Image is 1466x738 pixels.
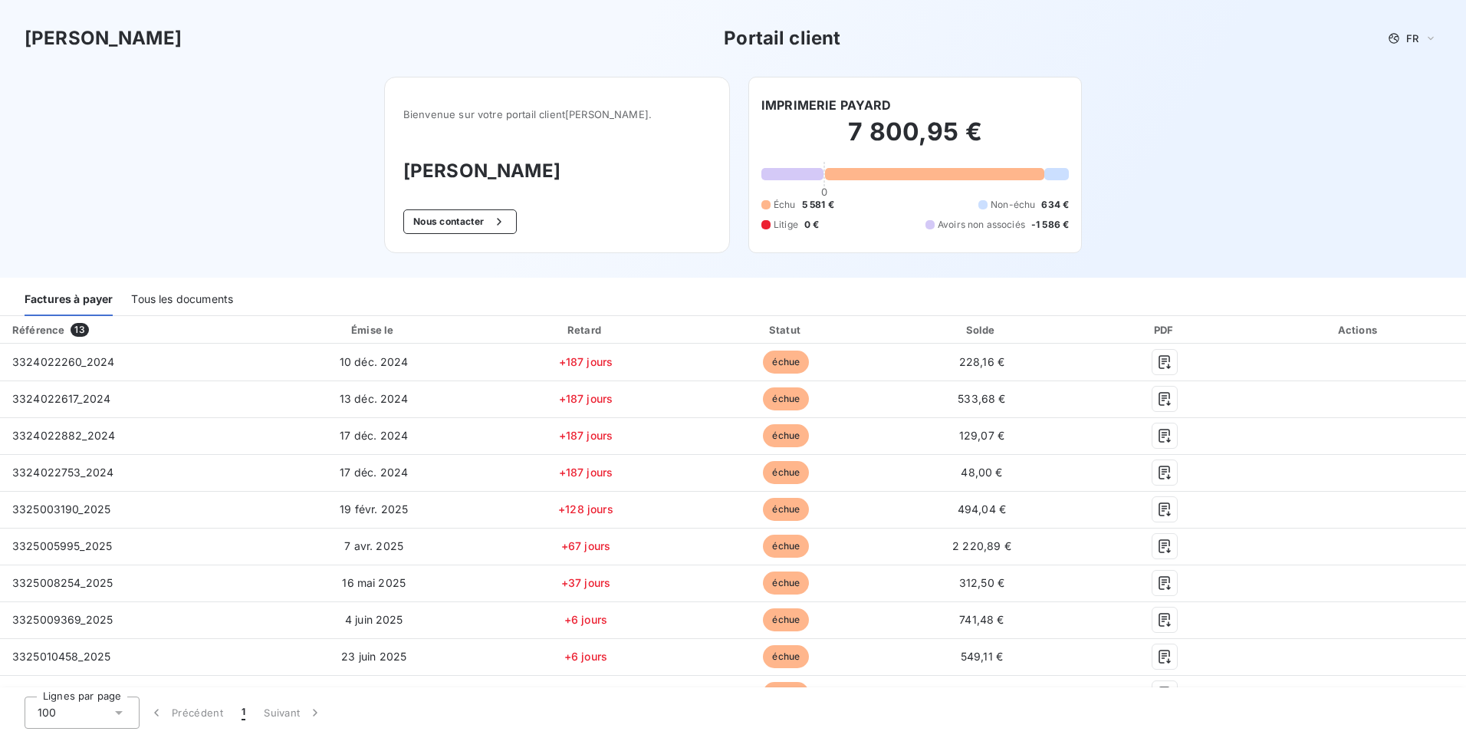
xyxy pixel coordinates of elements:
[140,697,232,729] button: Précédent
[763,461,809,484] span: échue
[71,323,88,337] span: 13
[341,650,406,663] span: 23 juin 2025
[763,572,809,595] span: échue
[488,322,685,338] div: Retard
[958,392,1005,405] span: 533,68 €
[559,466,613,479] span: +187 jours
[763,424,809,447] span: échue
[255,697,332,729] button: Suivant
[12,502,110,516] span: 3325003190_2025
[341,687,406,700] span: 26 juin 2025
[1406,32,1418,44] span: FR
[25,284,113,316] div: Factures à payer
[763,535,809,558] span: échue
[267,322,482,338] div: Émise le
[763,387,809,410] span: échue
[763,645,809,668] span: échue
[961,650,1003,663] span: 549,11 €
[403,157,711,185] h3: [PERSON_NAME]
[724,25,840,52] h3: Portail client
[12,576,113,589] span: 3325008254_2025
[564,613,607,626] span: +6 jours
[690,322,882,338] div: Statut
[403,209,517,234] button: Nous contacter
[345,613,403,626] span: 4 juin 2025
[559,392,613,405] span: +187 jours
[340,429,408,442] span: 17 déc. 2024
[959,576,1004,589] span: 312,50 €
[958,502,1006,516] span: 494,04 €
[959,613,1004,626] span: 741,48 €
[774,198,796,212] span: Échu
[938,218,1025,232] span: Avoirs non associés
[959,429,1004,442] span: 129,07 €
[959,355,1004,368] span: 228,16 €
[774,218,798,232] span: Litige
[802,198,834,212] span: 5 581 €
[242,705,245,720] span: 1
[763,351,809,374] span: échue
[763,682,809,705] span: échue
[12,613,113,626] span: 3325009369_2025
[761,117,1069,163] h2: 7 800,95 €
[340,392,409,405] span: 13 déc. 2024
[403,108,711,120] span: Bienvenue sur votre portail client [PERSON_NAME] .
[38,705,56,720] span: 100
[761,96,892,114] h6: IMPRIMERIE PAYARD
[12,392,110,405] span: 3324022617_2024
[12,324,64,336] div: Référence
[1041,198,1069,212] span: 634 €
[340,466,408,479] span: 17 déc. 2024
[12,539,112,552] span: 3325005995_2025
[559,429,613,442] span: +187 jours
[12,650,110,663] span: 3325010458_2025
[558,502,613,516] span: +128 jours
[1031,218,1069,232] span: -1 586 €
[340,355,409,368] span: 10 déc. 2024
[1081,322,1248,338] div: PDF
[344,539,403,552] span: 7 avr. 2025
[561,539,610,552] span: +67 jours
[804,218,819,232] span: 0 €
[561,576,610,589] span: +37 jours
[12,429,115,442] span: 3324022882_2024
[340,502,408,516] span: 19 févr. 2025
[564,687,607,700] span: +6 jours
[952,539,1011,552] span: 2 220,89 €
[889,322,1076,338] div: Solde
[12,687,107,700] span: 3325010716_2025
[1255,322,1463,338] div: Actions
[342,576,406,589] span: 16 mai 2025
[564,650,607,663] span: +6 jours
[821,186,827,198] span: 0
[958,687,1006,700] span: 323,80 €
[12,355,114,368] span: 3324022260_2024
[763,498,809,521] span: échue
[131,284,233,316] div: Tous les documents
[232,697,255,729] button: 1
[991,198,1035,212] span: Non-échu
[12,466,113,479] span: 3324022753_2024
[559,355,613,368] span: +187 jours
[763,608,809,631] span: échue
[25,25,182,52] h3: [PERSON_NAME]
[961,466,1002,479] span: 48,00 €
